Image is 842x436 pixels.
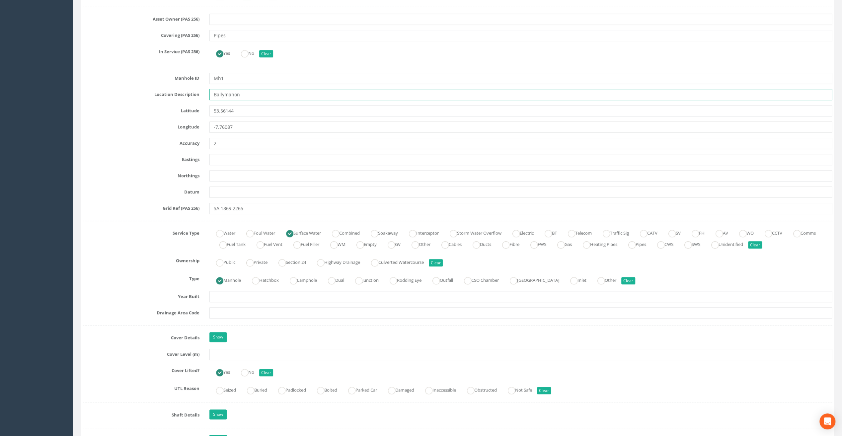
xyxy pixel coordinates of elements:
[561,228,592,237] label: Telecom
[551,239,572,249] label: Gas
[685,228,705,237] label: FH
[209,48,230,57] label: Yes
[78,105,204,114] label: Latitude
[259,50,273,57] button: Clear
[524,239,546,249] label: FWS
[342,385,377,394] label: Parked Car
[381,239,401,249] label: GV
[209,385,236,394] label: Seized
[596,228,629,237] label: Traffic Sig
[78,409,204,418] label: Shaft Details
[271,385,306,394] label: Padlocked
[651,239,673,249] label: CWS
[501,385,532,394] label: Not Safe
[234,48,254,57] label: No
[709,228,728,237] label: AV
[78,73,204,81] label: Manhole ID
[78,46,204,55] label: In Service (PAS 256)
[272,257,306,266] label: Section 24
[234,367,254,376] label: No
[310,257,360,266] label: Highway Drainage
[209,228,235,237] label: Water
[324,239,345,249] label: WM
[279,228,321,237] label: Surface Water
[78,186,204,195] label: Datum
[78,255,204,264] label: Ownership
[364,257,424,266] label: Culverted Watercourse
[405,239,430,249] label: Other
[78,365,204,374] label: Cover Lifted?
[678,239,700,249] label: SWS
[283,275,317,284] label: Lamphole
[78,307,204,316] label: Drainage Area Code
[78,383,204,392] label: UTL Reason
[348,275,379,284] label: Junction
[419,385,456,394] label: Inaccessible
[78,14,204,22] label: Asset Owner (PAS 256)
[622,239,646,249] label: Pipes
[209,367,230,376] label: Yes
[78,138,204,146] label: Accuracy
[325,228,360,237] label: Combined
[443,228,501,237] label: Storm Water Overflow
[787,228,816,237] label: Comms
[402,228,439,237] label: Interceptor
[621,277,635,284] button: Clear
[748,241,762,249] button: Clear
[466,239,491,249] label: Ducts
[460,385,497,394] label: Obstructed
[78,228,204,236] label: Service Type
[78,89,204,98] label: Location Description
[245,275,279,284] label: Hatchbox
[209,275,241,284] label: Manhole
[364,228,398,237] label: Soakaway
[732,228,754,237] label: WO
[576,239,617,249] label: Heating Pipes
[537,387,551,394] button: Clear
[381,385,414,394] label: Damaged
[591,275,616,284] label: Other
[457,275,499,284] label: CSO Chamber
[259,369,273,376] button: Clear
[758,228,782,237] label: CCTV
[78,170,204,179] label: Northings
[78,332,204,341] label: Cover Details
[209,257,235,266] label: Public
[240,385,267,394] label: Buried
[564,275,586,284] label: Inlet
[78,154,204,163] label: Eastings
[78,121,204,130] label: Longitude
[240,228,275,237] label: Foul Water
[426,275,453,284] label: Outfall
[819,413,835,429] div: Open Intercom Messenger
[538,228,557,237] label: BT
[287,239,319,249] label: Fuel Filler
[310,385,337,394] label: Bolted
[503,275,559,284] label: [GEOGRAPHIC_DATA]
[321,275,344,284] label: Dual
[506,228,534,237] label: Electric
[209,332,227,342] a: Show
[78,291,204,300] label: Year Built
[78,203,204,211] label: Grid Ref (PAS 256)
[435,239,462,249] label: Cables
[633,228,657,237] label: CATV
[250,239,282,249] label: Fuel Vent
[78,273,204,282] label: Type
[78,30,204,38] label: Covering (PAS 256)
[240,257,268,266] label: Private
[209,409,227,419] a: Show
[705,239,743,249] label: Unidentified
[383,275,421,284] label: Rodding Eye
[429,259,443,266] button: Clear
[78,349,204,357] label: Cover Level (m)
[496,239,519,249] label: Fibre
[350,239,377,249] label: Empty
[213,239,246,249] label: Fuel Tank
[662,228,681,237] label: SV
